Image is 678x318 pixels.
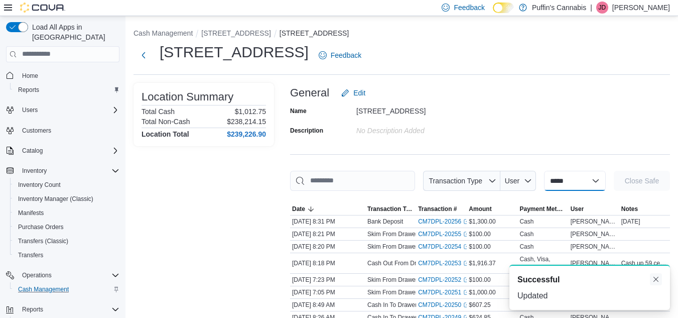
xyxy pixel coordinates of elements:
button: Customers [2,123,123,138]
span: Home [22,72,38,80]
span: Load All Apps in [GEOGRAPHIC_DATA] [28,22,119,42]
button: Reports [2,302,123,316]
span: Feedback [454,3,484,13]
span: Feedback [331,50,361,60]
button: Notes [619,203,670,215]
h6: Total Non-Cash [142,118,190,126]
button: [STREET_ADDRESS] [201,29,270,37]
button: Catalog [18,145,47,157]
p: Skim From Drawer (Drawer 1) [367,243,448,251]
svg: External link [463,289,469,295]
span: Inventory [18,165,119,177]
span: Date [292,205,305,213]
p: Bank Deposit [367,218,403,226]
svg: External link [463,260,469,266]
span: $1,000.00 [469,288,495,296]
button: Transaction Type [365,203,416,215]
span: Transaction Type [367,205,414,213]
svg: External link [463,302,469,308]
div: [DATE] 7:23 PM [290,274,365,286]
span: Transfers (Classic) [18,237,68,245]
span: Transfers [18,251,43,259]
span: [DATE] [621,218,640,226]
div: Cash, Visa, Mas... [519,255,566,271]
p: | [590,2,592,14]
span: Operations [22,271,52,279]
button: Inventory Manager (Classic) [10,192,123,206]
p: $238,214.15 [227,118,266,126]
span: Transfers [14,249,119,261]
img: Cova [20,3,65,13]
p: [PERSON_NAME] [612,2,670,14]
div: Notification [517,274,662,286]
button: Operations [18,269,56,281]
div: [DATE] 8:20 PM [290,241,365,253]
span: User [571,205,584,213]
button: Inventory [18,165,51,177]
span: Reports [18,303,119,315]
span: Cash Management [14,283,119,295]
input: Dark Mode [493,3,514,13]
h4: $239,226.90 [227,130,266,138]
svg: External link [463,244,469,250]
p: $1,012.75 [235,108,266,116]
span: Customers [22,127,51,135]
button: Next [133,45,154,65]
span: $1,916.37 [469,259,495,267]
span: [PERSON_NAME] [571,243,617,251]
label: Description [290,127,323,135]
button: Inventory Count [10,178,123,192]
span: Transaction Type [429,177,482,185]
a: Inventory Manager (Classic) [14,193,97,205]
button: Catalog [2,144,123,158]
a: CM7DPL-20250External link [418,301,469,309]
a: CM7DPL-20256External link [418,218,469,226]
button: Purchase Orders [10,220,123,234]
button: Transaction Type [423,171,500,191]
span: Transaction # [418,205,457,213]
div: No Description added [356,123,491,135]
span: Reports [14,84,119,96]
span: Cash Management [18,285,69,293]
span: $1,300.00 [469,218,495,226]
span: Close Safe [625,176,659,186]
span: Manifests [14,207,119,219]
input: This is a search bar. As you type, the results lower in the page will automatically filter. [290,171,415,191]
button: Cash Management [133,29,193,37]
h1: [STREET_ADDRESS] [160,42,309,62]
span: [PERSON_NAME] [571,218,617,226]
span: Users [18,104,119,116]
svg: External link [463,219,469,225]
a: Customers [18,125,55,137]
span: Successful [517,274,560,286]
h3: Location Summary [142,91,233,103]
button: Home [2,68,123,83]
a: Home [18,70,42,82]
span: Reports [18,86,39,94]
div: [DATE] 8:21 PM [290,228,365,240]
p: Skim From Drawer (Drawer 1) [367,276,448,284]
div: [DATE] 7:05 PM [290,286,365,298]
button: Reports [10,83,123,97]
div: [DATE] 8:49 AM [290,299,365,311]
span: Inventory Manager (Classic) [18,195,93,203]
a: CM7DPL-20252External link [418,276,469,284]
button: Users [2,103,123,117]
div: Cash [519,218,533,226]
button: Dismiss toast [650,273,662,285]
button: Transfers (Classic) [10,234,123,248]
button: Amount [467,203,517,215]
p: Puffin's Cannabis [532,2,586,14]
button: Date [290,203,365,215]
a: Purchase Orders [14,221,68,233]
h3: General [290,87,329,99]
svg: External link [463,231,469,237]
span: Reports [22,305,43,313]
a: Cash Management [14,283,73,295]
span: Transfers (Classic) [14,235,119,247]
button: Operations [2,268,123,282]
span: Catalog [22,147,43,155]
span: Notes [621,205,638,213]
div: [DATE] 8:18 PM [290,257,365,269]
button: Edit [337,83,369,103]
